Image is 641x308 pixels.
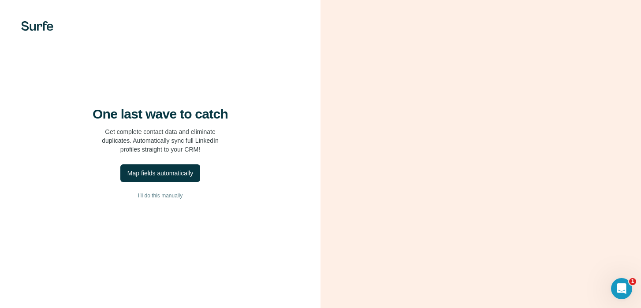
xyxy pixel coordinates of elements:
[127,169,193,178] div: Map fields automatically
[629,278,636,285] span: 1
[102,127,219,154] p: Get complete contact data and eliminate duplicates. Automatically sync full LinkedIn profiles str...
[93,106,228,122] h4: One last wave to catch
[138,192,183,200] span: I’ll do this manually
[611,278,632,299] iframe: Intercom live chat
[120,164,200,182] button: Map fields automatically
[21,21,53,31] img: Surfe's logo
[18,189,303,202] button: I’ll do this manually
